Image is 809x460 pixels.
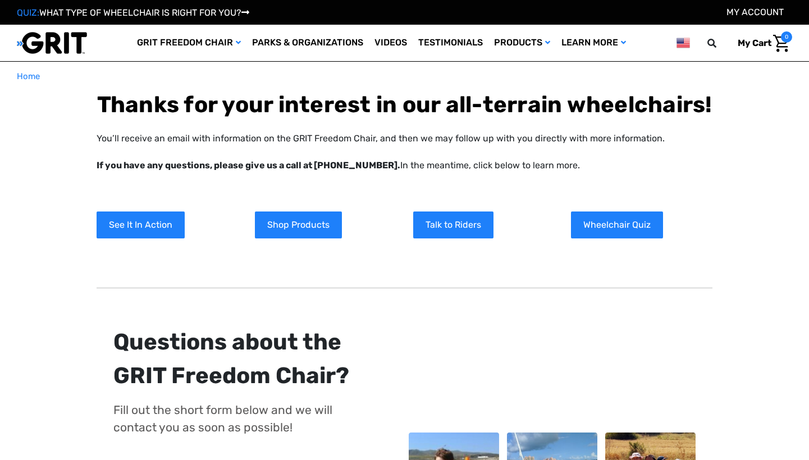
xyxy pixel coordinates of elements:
[677,36,690,50] img: us.png
[246,25,369,61] a: Parks & Organizations
[255,211,342,238] a: Shop Products
[726,7,784,17] a: Account
[413,211,493,238] a: Talk to Riders
[17,70,40,83] a: Home
[97,160,400,171] strong: If you have any questions, please give us a call at [PHONE_NUMBER].
[17,7,39,18] span: QUIZ:
[17,31,87,54] img: GRIT All-Terrain Wheelchair and Mobility Equipment
[131,25,246,61] a: GRIT Freedom Chair
[773,35,789,52] img: Cart
[97,211,185,238] a: See It In Action
[17,7,249,18] a: QUIZ:WHAT TYPE OF WHEELCHAIR IS RIGHT FOR YOU?
[369,25,413,61] a: Videos
[781,31,792,43] span: 0
[113,401,365,436] p: Fill out the short form below and we will contact you as soon as possible!
[488,25,556,61] a: Products
[556,25,632,61] a: Learn More
[729,31,792,55] a: Cart with 0 items
[738,38,771,48] span: My Cart
[413,25,488,61] a: Testimonials
[712,31,729,55] input: Search
[17,70,792,83] nav: Breadcrumb
[113,325,365,393] div: Questions about the GRIT Freedom Chair?
[17,71,40,81] span: Home
[97,132,712,172] p: You’ll receive an email with information on the GRIT Freedom Chair, and then we may follow up wit...
[97,91,712,118] b: Thanks for your interest in our all-terrain wheelchairs!
[571,211,663,238] a: Wheelchair Quiz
